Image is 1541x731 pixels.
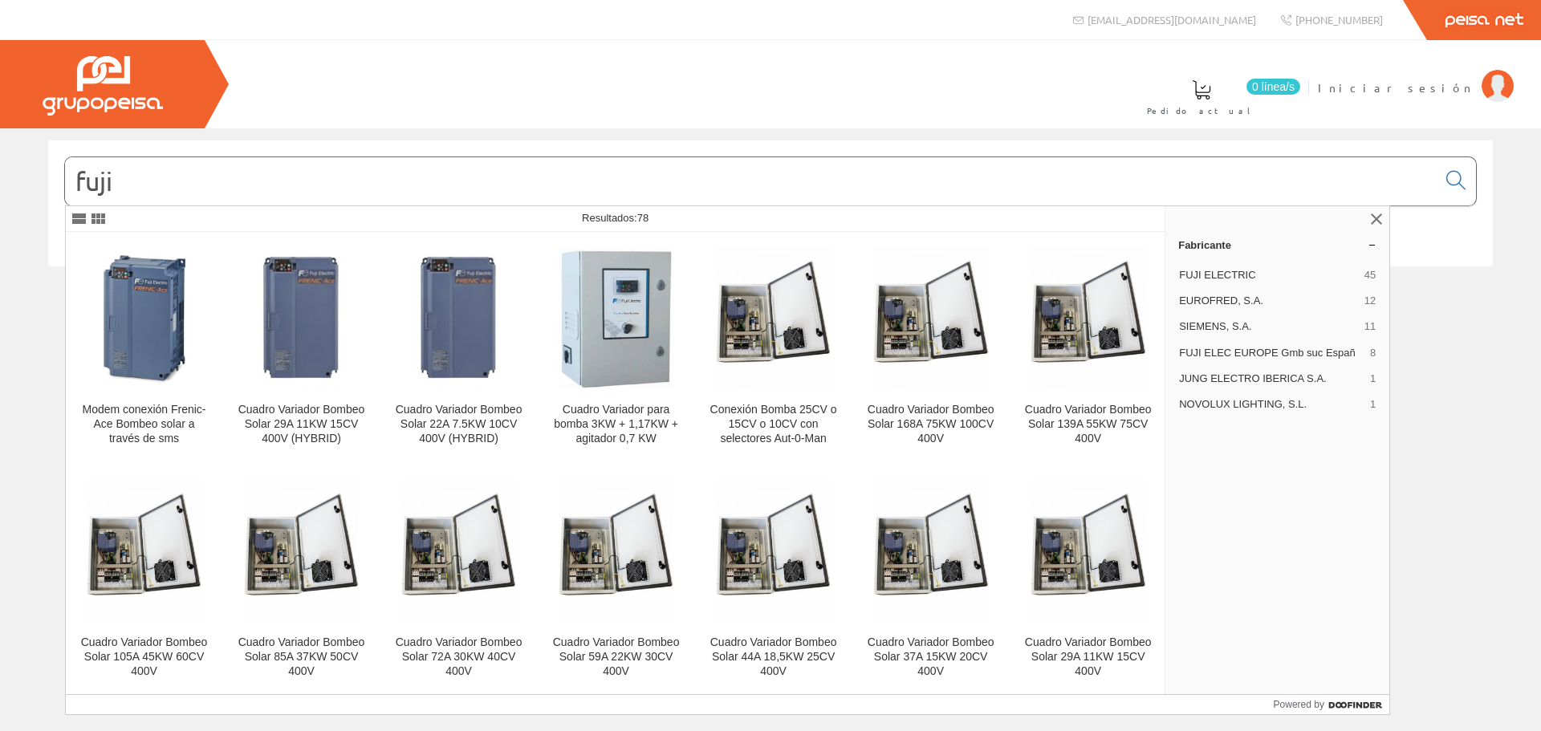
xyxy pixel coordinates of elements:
[1179,372,1364,386] span: JUNG ELECTRO IBERICA S.A.
[873,246,989,390] img: Cuadro Variador Bombeo Solar 168A 75KW 100CV 400V
[695,233,852,465] a: Conexión Bomba 25CV o 15CV o 10CV con selectores Aut-0-Man Conexión Bomba 25CV o 15CV o 10CV con ...
[79,403,209,446] div: Modem conexión Frenic-Ace Bombeo solar a través de sms
[1010,465,1166,697] a: Cuadro Variador Bombeo Solar 29A 11KW 15CV 400V Cuadro Variador Bombeo Solar 29A 11KW 15CV 400V
[716,246,831,390] img: Conexión Bomba 25CV o 15CV o 10CV con selectores Aut-0-Man
[1364,268,1376,282] span: 45
[1318,67,1514,82] a: Iniciar sesión
[1088,13,1256,26] span: [EMAIL_ADDRESS][DOMAIN_NAME]
[1031,246,1146,390] img: Cuadro Variador Bombeo Solar 139A 55KW 75CV 400V
[538,233,694,465] a: Cuadro Variador para bomba 3KW + 1,17KW + agitador 0,7 KW Cuadro Variador para bomba 3KW + 1,17KW...
[1318,79,1474,95] span: Iniciar sesión
[244,478,360,623] img: Cuadro Variador Bombeo Solar 85A 37KW 50CV 400V
[1370,397,1376,412] span: 1
[223,465,380,697] a: Cuadro Variador Bombeo Solar 85A 37KW 50CV 400V Cuadro Variador Bombeo Solar 85A 37KW 50CV 400V
[1023,403,1153,446] div: Cuadro Variador Bombeo Solar 139A 55KW 75CV 400V
[65,157,1437,205] input: Buscar...
[551,403,681,446] div: Cuadro Variador para bomba 3KW + 1,17KW + agitador 0,7 KW
[401,478,517,623] img: Cuadro Variador Bombeo Solar 72A 30KW 40CV 400V
[393,403,524,446] div: Cuadro Variador Bombeo Solar 22A 7.5KW 10CV 400V (HYBRID)
[1370,346,1376,360] span: 8
[865,403,996,446] div: Cuadro Variador Bombeo Solar 168A 75KW 100CV 400V
[1295,13,1383,26] span: [PHONE_NUMBER]
[1179,268,1358,282] span: FUJI ELECTRIC
[1179,319,1358,334] span: SIEMENS, S.A.
[223,233,380,465] a: Cuadro Variador Bombeo Solar 29A 11KW 15CV 400V (HYBRID) Cuadro Variador Bombeo Solar 29A 11KW 15...
[1165,232,1389,258] a: Fabricante
[406,246,511,390] img: Cuadro Variador Bombeo Solar 22A 7.5KW 10CV 400V (HYBRID)
[380,465,537,697] a: Cuadro Variador Bombeo Solar 72A 30KW 40CV 400V Cuadro Variador Bombeo Solar 72A 30KW 40CV 400V
[380,233,537,465] a: Cuadro Variador Bombeo Solar 22A 7.5KW 10CV 400V (HYBRID) Cuadro Variador Bombeo Solar 22A 7.5KW ...
[1370,372,1376,386] span: 1
[558,246,674,390] img: Cuadro Variador para bomba 3KW + 1,17KW + agitador 0,7 KW
[1246,79,1300,95] span: 0 línea/s
[1364,319,1376,334] span: 11
[716,478,831,623] img: Cuadro Variador Bombeo Solar 44A 18,5KW 25CV 400V
[852,233,1009,465] a: Cuadro Variador Bombeo Solar 168A 75KW 100CV 400V Cuadro Variador Bombeo Solar 168A 75KW 100CV 400V
[236,403,367,446] div: Cuadro Variador Bombeo Solar 29A 11KW 15CV 400V (HYBRID)
[708,403,839,446] div: Conexión Bomba 25CV o 15CV o 10CV con selectores Aut-0-Man
[873,478,989,623] img: Cuadro Variador Bombeo Solar 37A 15KW 20CV 400V
[1274,697,1324,712] span: Powered by
[87,478,202,623] img: Cuadro Variador Bombeo Solar 105A 45KW 60CV 400V
[1031,478,1146,623] img: Cuadro Variador Bombeo Solar 29A 11KW 15CV 400V
[708,636,839,679] div: Cuadro Variador Bombeo Solar 44A 18,5KW 25CV 400V
[1274,695,1390,714] a: Powered by
[1010,233,1166,465] a: Cuadro Variador Bombeo Solar 139A 55KW 75CV 400V Cuadro Variador Bombeo Solar 139A 55KW 75CV 400V
[559,478,674,623] img: Cuadro Variador Bombeo Solar 59A 22KW 30CV 400V
[48,286,1493,300] div: © Grupo Peisa
[393,636,524,679] div: Cuadro Variador Bombeo Solar 72A 30KW 40CV 400V
[1147,103,1256,119] span: Pedido actual
[84,246,204,390] img: Modem conexión Frenic-Ace Bombeo solar a través de sms
[1179,294,1358,308] span: EUROFRED, S.A.
[66,233,222,465] a: Modem conexión Frenic-Ace Bombeo solar a través de sms Modem conexión Frenic-Ace Bombeo solar a t...
[582,212,649,224] span: Resultados:
[236,636,367,679] div: Cuadro Variador Bombeo Solar 85A 37KW 50CV 400V
[1179,397,1364,412] span: NOVOLUX LIGHTING, S.L.
[249,246,354,390] img: Cuadro Variador Bombeo Solar 29A 11KW 15CV 400V (HYBRID)
[66,465,222,697] a: Cuadro Variador Bombeo Solar 105A 45KW 60CV 400V Cuadro Variador Bombeo Solar 105A 45KW 60CV 400V
[695,465,852,697] a: Cuadro Variador Bombeo Solar 44A 18,5KW 25CV 400V Cuadro Variador Bombeo Solar 44A 18,5KW 25CV 400V
[637,212,649,224] span: 78
[43,56,163,116] img: Grupo Peisa
[852,465,1009,697] a: Cuadro Variador Bombeo Solar 37A 15KW 20CV 400V Cuadro Variador Bombeo Solar 37A 15KW 20CV 400V
[1179,346,1364,360] span: FUJI ELEC EUROPE Gmb suc Españ
[1364,294,1376,308] span: 12
[1023,636,1153,679] div: Cuadro Variador Bombeo Solar 29A 11KW 15CV 400V
[79,636,209,679] div: Cuadro Variador Bombeo Solar 105A 45KW 60CV 400V
[865,636,996,679] div: Cuadro Variador Bombeo Solar 37A 15KW 20CV 400V
[538,465,694,697] a: Cuadro Variador Bombeo Solar 59A 22KW 30CV 400V Cuadro Variador Bombeo Solar 59A 22KW 30CV 400V
[551,636,681,679] div: Cuadro Variador Bombeo Solar 59A 22KW 30CV 400V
